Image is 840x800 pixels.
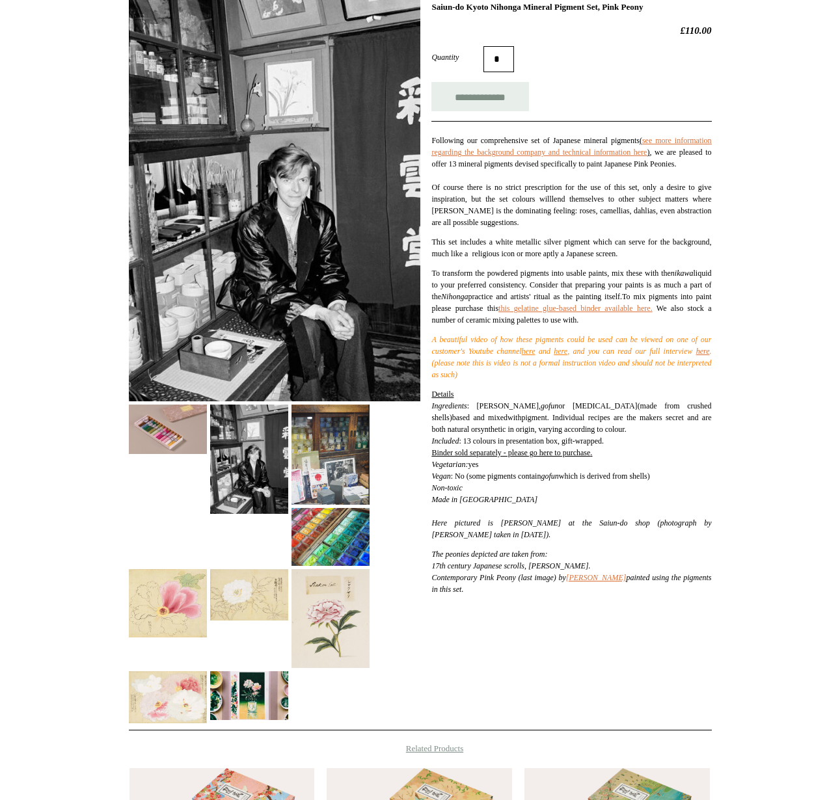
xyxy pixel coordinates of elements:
a: here [696,347,710,356]
em: gofun [541,401,558,410]
span: Binder sold separately - please go here to purchase [431,448,590,457]
span: : No (some pigments contain which is derived from shells) [431,472,649,481]
label: Quantity [431,51,483,63]
em: nikawa [671,269,694,278]
span: based and mixed [452,413,508,422]
span: To mix pigments into paint please purchase this [431,292,711,313]
h1: Saiun-do Kyoto Nihonga Mineral Pigment Set, Pink Peony [431,2,711,12]
i: Contemporary Pink Peony (last image) by [431,573,565,582]
span: with [508,413,521,422]
a: this gelatine glue-based binder available here. [498,304,653,313]
img: Saiun-do Kyoto Nihonga Mineral Pigment Set, Pink Peony [210,405,288,513]
span: yes [468,460,478,469]
span: synthetic in origin, varying according to colour. [478,425,627,434]
h2: £110.00 [431,25,711,36]
i: The peonies depicted are taken from: [431,550,547,559]
span: Details [431,390,454,399]
img: Saiun-do Kyoto Nihonga Mineral Pigment Set, Pink Peony [129,569,207,638]
em: Ingredients [431,401,467,410]
em: Here pictured is [PERSON_NAME] at the Saiun-do shop (photograph by [PERSON_NAME] taken in [DATE]). [431,518,711,539]
em: Non-toxic Made in [GEOGRAPHIC_DATA] [431,483,537,504]
h4: Related Products [95,743,746,754]
i: painted using the pigments in this set. [431,573,711,594]
a: here [522,347,535,356]
a: here [554,347,567,356]
img: Saiun-do Kyoto Nihonga Mineral Pigment Set, Pink Peony [129,671,207,723]
i: 17th century Japanese scrolls, [PERSON_NAME]. [431,561,590,570]
img: Saiun-do Kyoto Nihonga Mineral Pigment Set, Pink Peony [291,569,370,668]
p: Following our comprehensive set of Japanese mineral pigments , we are pleased to offer 13 mineral... [431,135,711,228]
span: This set includes a white metallic silver pigment which can serve for the background, much like a... [431,237,711,258]
img: Saiun-do Kyoto Nihonga Mineral Pigment Set, Pink Peony [129,405,207,453]
span: pigment. Individual recipes are the makers secret and are both natural or [431,413,711,434]
span: . [431,448,592,457]
em: Vegan [431,472,450,481]
span: lend themselves to other subject matters where [PERSON_NAME] is the dominating feeling: roses, ca... [431,194,711,227]
span: or [MEDICAL_DATA] [558,401,637,410]
em: Included [431,436,459,446]
img: Saiun-do Kyoto Nihonga Mineral Pigment Set, Pink Peony [291,405,370,505]
span: : [PERSON_NAME], [467,401,541,410]
span: A beautiful video of how these pigments could be used can be viewed on one of our customer's Yout... [431,335,711,379]
em: Vegetarian: [431,460,468,469]
em: gofun [541,472,558,481]
img: Saiun-do Kyoto Nihonga Mineral Pigment Set, Pink Peony [210,569,288,620]
img: Saiun-do Kyoto Nihonga Mineral Pigment Set, Pink Peony [291,508,370,565]
a: Binder sold separately - please go here to purchase. [431,448,592,457]
span: To transform the powdered pigments into usable paints, mix these with the liquid to your preferre... [431,269,711,301]
a: [PERSON_NAME] [566,573,627,582]
em: Nihonga [441,292,468,301]
p: : 13 colours in presentation box, gift-wrapped. [431,388,711,540]
img: Saiun-do Kyoto Nihonga Mineral Pigment Set, Pink Peony [210,671,288,720]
